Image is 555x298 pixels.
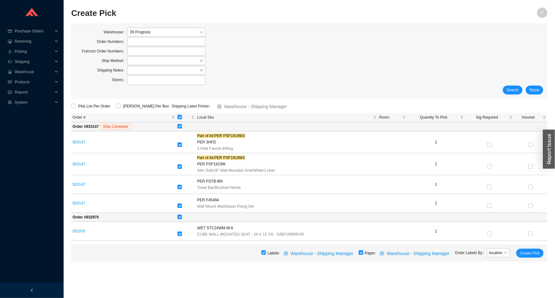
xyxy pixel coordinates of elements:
[176,113,196,122] th: [object Object] sortable
[8,90,12,94] span: fund
[407,131,465,153] td: 1
[15,36,53,46] span: Receiving
[407,175,465,194] td: 1
[71,245,547,262] div: Labels: Paper:
[540,8,544,18] span: IY
[76,103,113,109] span: Pick List Per Order
[466,114,508,121] span: Sig Required
[291,250,353,257] span: Warehouse - Shipping Manager
[376,249,455,258] button: printerWarehouse - Shipping Manager
[73,162,85,166] a: 933147
[197,139,216,145] span: PER 3HFD
[15,26,53,36] span: Purchase Orders
[8,29,12,33] span: credit-card
[378,113,407,122] th: Room sortable
[379,114,401,121] span: Room
[102,56,128,65] label: Ship Method
[408,114,459,121] span: Quantity To Pick
[489,249,507,257] span: location
[213,102,292,111] button: printerWarehouse - Shipping Manager
[97,37,127,46] label: Order Numbers
[71,8,428,19] h2: Create Pick
[15,77,53,87] span: Products
[82,47,128,56] label: Fulcrum Order Numbers
[197,134,245,138] mark: Part of kit: PER PSF1919W3
[280,249,359,258] button: printerWarehouse - Shipping Manager
[526,86,543,94] button: Reset
[15,57,53,67] span: Shipping
[197,231,304,238] span: CUBE WALL-MOUNTED SEAT - 24 X 15 7/8 - GREY/MIRROR
[15,87,53,97] span: Reports
[197,197,219,203] span: PER F45494
[73,124,99,129] strong: Order # 933147
[516,249,544,258] button: Create Pick
[197,145,233,152] span: 3 Hole Faucet drilling
[71,113,176,122] th: Order # sortable
[73,140,85,144] a: 933147
[380,251,385,256] span: printer
[8,80,12,84] span: read
[130,28,203,36] span: 39 Progress
[197,156,245,160] mark: Part of kit: PER PSF1919W3
[15,46,53,57] span: Picking
[407,113,465,122] th: Quantity To Pick sortable
[15,67,53,77] span: Warehouse
[455,248,487,257] label: Order Labels By
[465,113,514,122] th: Sig Required sortable
[73,182,85,187] a: 933147
[197,161,225,167] span: PER PSF1919W
[121,103,172,109] span: [PERSON_NAME] Per Box
[73,229,85,233] a: 932970
[73,215,99,219] strong: Order # 932970
[197,184,241,191] span: Towel Bar/Brushed Nickel
[73,201,85,205] a: 933147
[514,113,547,122] th: Insured sortable
[197,114,372,121] span: Local Sku
[407,222,465,241] td: 1
[104,28,127,37] label: Warehouse
[197,225,233,231] span: WET STC24WM-M-6
[101,123,131,130] span: Ship Complete
[197,167,275,174] span: Slim Soft/19" Wall-Mounted Sink/White/1 Hole
[407,194,465,213] td: 1
[197,178,223,184] span: PER PSTB-BN
[530,87,539,93] span: Reset
[97,66,128,75] label: Shipping Notes
[30,288,34,292] span: left
[73,114,170,121] span: Order #
[515,114,541,121] span: Insured
[387,250,449,257] span: Warehouse - Shipping Manager
[171,102,213,111] label: Shipping Label Printer
[8,100,12,104] span: setting
[284,251,289,256] span: printer
[15,97,53,107] span: System
[197,203,254,210] span: Wall Mount Washbasin Fixing Set
[196,113,378,122] th: Local Sku sortable
[520,250,540,256] span: Create Pick
[407,153,465,175] td: 1
[503,86,523,94] button: Search
[112,75,127,84] label: Stores
[507,87,519,93] span: Search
